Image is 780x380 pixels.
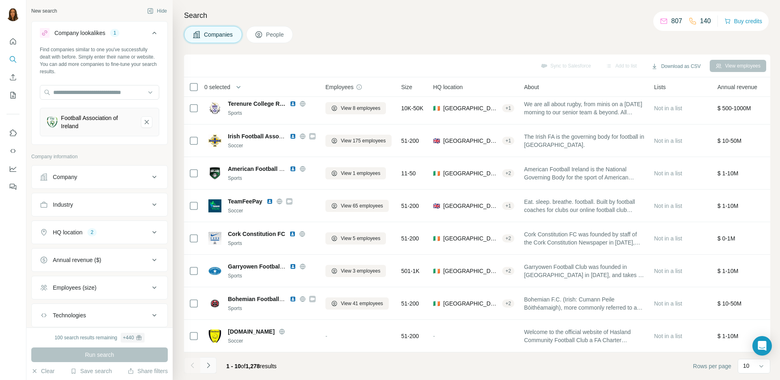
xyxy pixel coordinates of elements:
[341,137,386,144] span: View 175 employees
[401,169,416,177] span: 11-50
[443,169,499,177] span: [GEOGRAPHIC_DATA], [GEOGRAPHIC_DATA], [GEOGRAPHIC_DATA]
[290,166,296,172] img: LinkedIn logo
[228,328,275,336] span: [DOMAIN_NAME]
[32,23,167,46] button: Company lookalikes1
[433,202,440,210] span: 🇬🇧
[341,202,383,210] span: View 65 employees
[31,153,168,160] p: Company information
[87,229,97,236] div: 2
[524,328,644,344] span: Welcome to the official website of Hasland Community Football Club a FA Charter Standard Communit...
[717,203,738,209] span: $ 1-10M
[724,15,762,27] button: Buy credits
[524,295,644,312] span: Bohemian F.C. (Irish: Cumann Peile Bóithéamaigh), more commonly referred to as Bohs, are a profes...
[228,166,298,172] span: American Football Ireland
[6,88,19,103] button: My lists
[228,240,316,247] div: Sports
[325,135,392,147] button: View 175 employees
[226,363,241,369] span: 1 - 10
[443,137,499,145] span: [GEOGRAPHIC_DATA]
[208,102,221,115] img: Logo of Terenure College RFC
[325,232,386,245] button: View 5 employees
[208,232,221,245] img: Logo of Cork Constitution FC
[717,268,738,274] span: $ 1-10M
[443,202,499,210] span: [GEOGRAPHIC_DATA], [GEOGRAPHIC_DATA]
[401,332,419,340] span: 51-200
[700,16,711,26] p: 140
[341,105,380,112] span: View 8 employees
[443,299,499,308] span: [GEOGRAPHIC_DATA], [GEOGRAPHIC_DATA]
[671,16,682,26] p: 807
[266,31,285,39] span: People
[433,169,440,177] span: 🇮🇪
[743,362,750,370] p: 10
[433,83,463,91] span: HQ location
[341,300,383,307] span: View 41 employees
[54,29,105,37] div: Company lookalikes
[53,284,96,292] div: Employees (size)
[228,296,293,302] span: Bohemian Football Club
[524,83,539,91] span: About
[32,223,167,242] button: HQ location2
[289,231,296,237] img: LinkedIn logo
[226,363,277,369] span: results
[524,198,644,214] span: Eat. sleep. breathe. football. Built by football coaches for clubs our online football club manag...
[228,207,316,214] div: Soccer
[325,265,386,277] button: View 3 employees
[341,267,380,275] span: View 3 employees
[32,167,167,187] button: Company
[433,137,440,145] span: 🇬🇧
[524,100,644,116] span: We are all about rugby, from minis on a [DATE] morning to our senior team & beyond. All visitors ...
[228,230,285,238] span: Cork Constitution FC
[228,133,297,140] span: Irish Football Association
[184,10,770,21] h4: Search
[717,300,741,307] span: $ 10-50M
[32,278,167,297] button: Employees (size)
[325,102,386,114] button: View 8 employees
[228,272,316,280] div: Sports
[401,104,423,112] span: 10K-50K
[325,297,389,310] button: View 41 employees
[241,363,246,369] span: of
[290,133,296,140] img: LinkedIn logo
[53,311,86,319] div: Technologies
[204,31,234,39] span: Companies
[53,228,82,236] div: HQ location
[32,195,167,214] button: Industry
[31,367,54,375] button: Clear
[502,300,514,307] div: + 2
[208,167,221,180] img: Logo of American Football Ireland
[401,234,419,242] span: 51-200
[502,267,514,275] div: + 2
[290,100,296,107] img: LinkedIn logo
[246,363,260,369] span: 1,278
[502,235,514,242] div: + 2
[70,367,112,375] button: Save search
[717,83,757,91] span: Annual revenue
[717,138,741,144] span: $ 10-50M
[123,334,134,341] div: + 440
[6,8,19,21] img: Avatar
[53,256,101,264] div: Annual revenue ($)
[290,263,296,270] img: LinkedIn logo
[290,296,296,302] img: LinkedIn logo
[47,116,58,127] img: Football Association of Ireland-logo
[53,201,73,209] div: Industry
[502,170,514,177] div: + 2
[228,100,286,108] span: Terenure College RFC
[32,250,167,270] button: Annual revenue ($)
[228,142,316,149] div: Soccer
[40,46,159,75] div: Find companies similar to one you've successfully dealt with before. Simply enter their name or w...
[654,83,666,91] span: Lists
[752,336,772,356] div: Open Intercom Messenger
[6,52,19,67] button: Search
[6,162,19,176] button: Dashboard
[401,137,419,145] span: 51-200
[443,104,499,112] span: [GEOGRAPHIC_DATA], [GEOGRAPHIC_DATA], [GEOGRAPHIC_DATA]
[228,109,316,117] div: Sports
[524,230,644,247] span: Cork Constitution FC was founded by staff of the Cork Constitution Newspaper in [DATE], making it...
[654,203,682,209] span: Not in a list
[54,333,144,343] div: 100 search results remaining
[401,299,419,308] span: 51-200
[717,105,751,111] span: $ 500-1000M
[654,170,682,177] span: Not in a list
